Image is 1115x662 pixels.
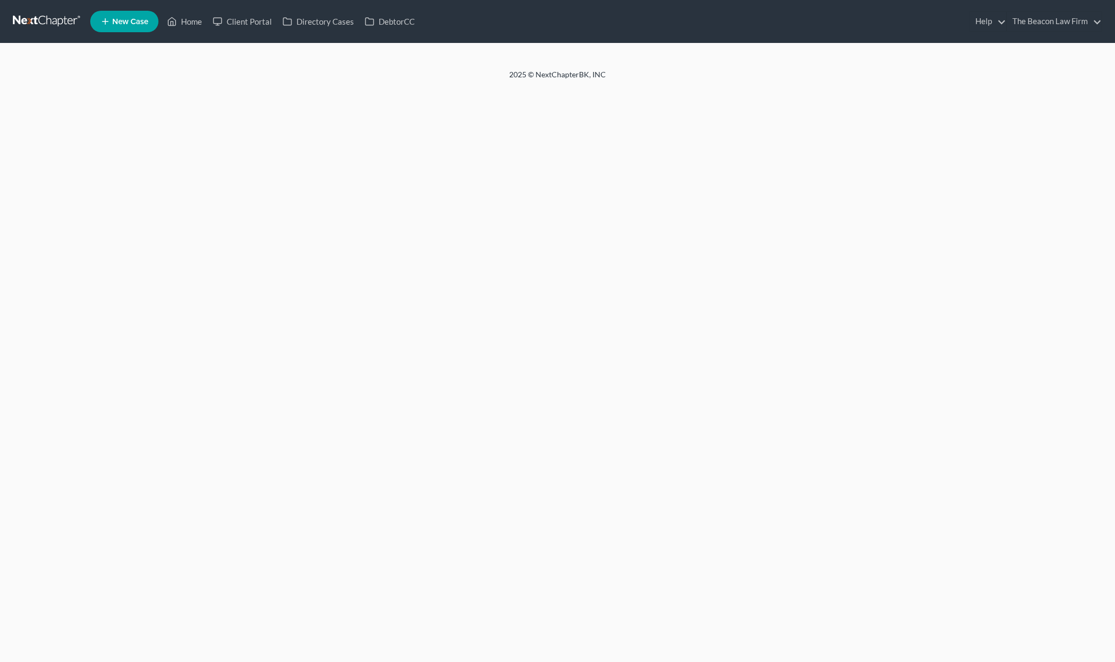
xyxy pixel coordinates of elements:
a: Help [970,12,1006,31]
div: 2025 © NextChapterBK, INC [251,69,864,89]
a: DebtorCC [359,12,420,31]
a: The Beacon Law Firm [1007,12,1102,31]
a: Home [162,12,207,31]
a: Directory Cases [277,12,359,31]
a: Client Portal [207,12,277,31]
new-legal-case-button: New Case [90,11,158,32]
